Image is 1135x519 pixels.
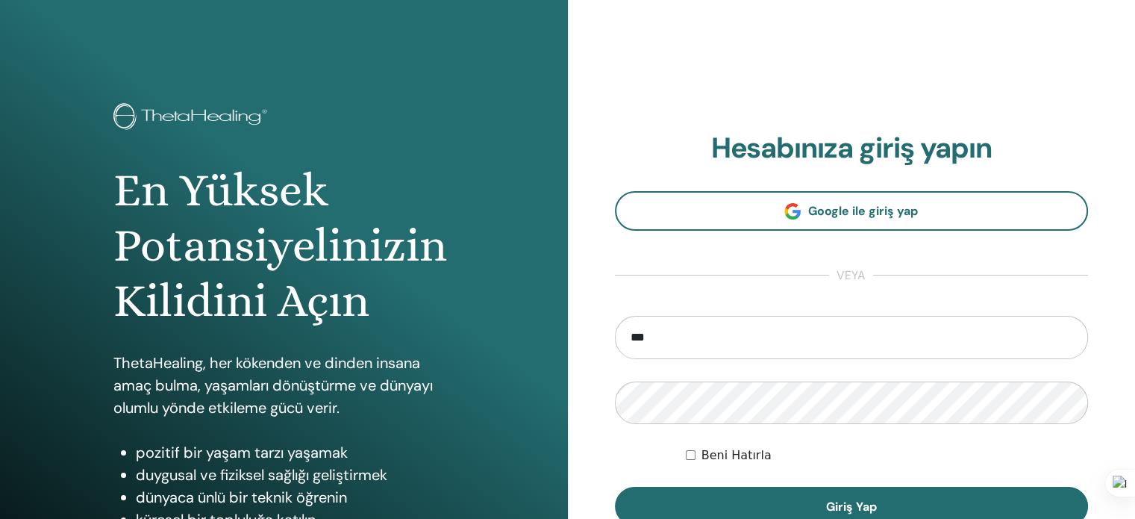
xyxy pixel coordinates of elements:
[808,203,918,219] span: Google ile giriş yap
[615,131,1089,166] h2: Hesabınıza giriş yapın
[136,486,454,509] li: dünyaca ünlü bir teknik öğrenin
[829,267,873,285] span: veya
[136,464,454,486] li: duygusal ve fiziksel sağlığı geliştirmek
[113,163,454,329] h1: En Yüksek Potansiyelinizin Kilidini Açın
[615,191,1089,231] a: Google ile giriş yap
[113,352,454,419] p: ThetaHealing, her kökenden ve dinden insana amaç bulma, yaşamları dönüştürme ve dünyayı olumlu yö...
[826,499,877,515] span: Giriş Yap
[701,447,772,464] label: Beni Hatırla
[136,441,454,464] li: pozitif bir yaşam tarzı yaşamak
[686,447,1088,464] div: Keep me authenticated indefinitely or until I manually logout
